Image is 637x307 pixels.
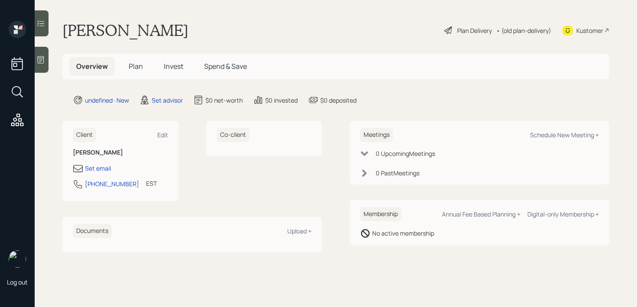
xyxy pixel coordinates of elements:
div: 0 Past Meeting s [376,168,419,178]
div: $0 invested [265,96,298,105]
span: Overview [76,61,108,71]
div: Edit [157,131,168,139]
h6: Documents [73,224,112,238]
h1: [PERSON_NAME] [62,21,188,40]
div: Plan Delivery [457,26,492,35]
div: Digital-only Membership + [527,210,599,218]
h6: Co-client [217,128,250,142]
div: $0 deposited [320,96,357,105]
div: Upload + [287,227,312,235]
div: Annual Fee Based Planning + [442,210,520,218]
div: EST [146,179,157,188]
div: [PHONE_NUMBER] [85,179,139,188]
div: Schedule New Meeting + [530,131,599,139]
h6: Client [73,128,96,142]
div: Set advisor [152,96,183,105]
h6: Membership [360,207,401,221]
div: Kustomer [576,26,603,35]
div: undefined · New [85,96,129,105]
span: Plan [129,61,143,71]
span: Invest [164,61,183,71]
h6: Meetings [360,128,393,142]
div: • (old plan-delivery) [496,26,551,35]
div: 0 Upcoming Meeting s [376,149,435,158]
img: retirable_logo.png [9,250,26,268]
div: $0 net-worth [205,96,243,105]
div: No active membership [372,229,434,238]
h6: [PERSON_NAME] [73,149,168,156]
div: Set email [85,164,111,173]
span: Spend & Save [204,61,247,71]
div: Log out [7,278,28,286]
